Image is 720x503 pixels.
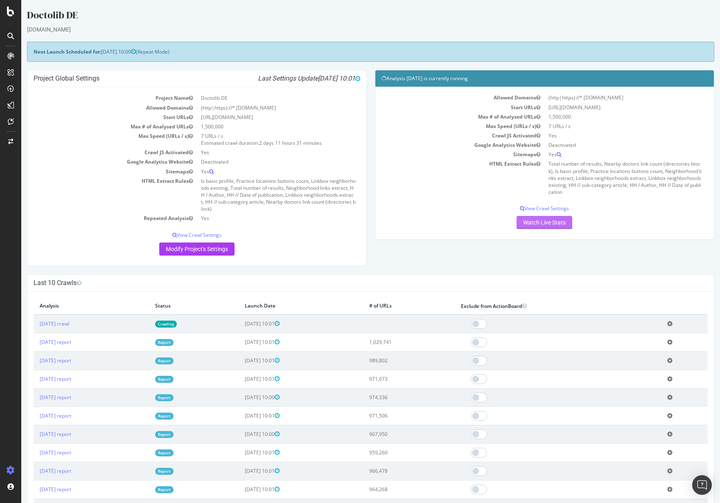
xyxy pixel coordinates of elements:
[18,357,50,364] a: [DATE] report
[176,103,339,112] td: (http|https)://*.[DOMAIN_NAME]
[342,462,433,480] td: 966,478
[18,339,50,346] a: [DATE] report
[12,103,176,112] td: Allowed Domains
[138,243,213,256] a: Modify Project's Settings
[134,357,152,364] a: Report
[523,150,686,159] td: Yes
[523,112,686,121] td: 1,500,000
[12,122,176,131] td: Max # of Analysed URLs
[223,412,258,419] span: [DATE] 10:01
[12,298,128,314] th: Analysis
[238,139,300,146] span: 2 days 11 hours 31 minutes
[12,112,176,122] td: Start URLs
[12,157,176,166] td: Google Analytics Website
[223,394,258,401] span: [DATE] 10:00
[12,48,80,55] strong: Next Launch Scheduled for:
[360,159,524,197] td: HTML Extract Rules
[223,357,258,364] span: [DATE] 10:01
[523,121,686,131] td: 7 URLs / s
[523,103,686,112] td: [URL][DOMAIN_NAME]
[12,74,339,83] h4: Project Global Settings
[134,376,152,383] a: Report
[6,42,693,62] div: (Repeat Mode)
[176,148,339,157] td: Yes
[18,412,50,419] a: [DATE] report
[223,486,258,493] span: [DATE] 10:01
[18,375,50,382] a: [DATE] report
[176,213,339,223] td: Yes
[176,176,339,214] td: Is basic profile, Practice locations buttons count, Linkbox neighborhoods existing, Total number ...
[176,131,339,148] td: 7 URLs / s Estimated crawl duration:
[134,468,152,475] a: Report
[6,8,693,25] div: Doctolib DE
[80,48,115,55] span: [DATE] 10:00
[18,486,50,493] a: [DATE] report
[6,25,693,34] div: [DOMAIN_NAME]
[342,388,433,406] td: 974,336
[495,216,551,229] a: Watch Live Stats
[176,112,339,122] td: [URL][DOMAIN_NAME]
[223,467,258,474] span: [DATE] 10:01
[360,205,687,212] p: View Crawl Settings
[176,93,339,103] td: Doctolib DE
[433,298,640,314] th: Exclude from ActionBoard
[342,406,433,425] td: 971,506
[342,443,433,462] td: 959,260
[360,121,524,131] td: Max Speed (URLs / s)
[297,74,339,82] span: [DATE] 10:01
[523,159,686,197] td: Total number of results, Nearby doctors link count (directories block), Is basic profile, Practic...
[176,157,339,166] td: Deactivated
[360,112,524,121] td: Max # of Analysed URLs
[18,467,50,474] a: [DATE] report
[360,150,524,159] td: Sitemaps
[12,213,176,223] td: Repeated Analysis
[18,449,50,456] a: [DATE] report
[692,475,712,495] div: Open Intercom Messenger
[223,449,258,456] span: [DATE] 10:01
[360,140,524,150] td: Google Analytics Website
[342,425,433,443] td: 967,950
[360,74,687,83] h4: Analysis [DATE] is currently running
[342,351,433,370] td: 989,802
[342,333,433,351] td: 1,029,741
[12,148,176,157] td: Crawl JS Activated
[12,167,176,176] td: Sitemaps
[176,167,339,176] td: Yes
[134,394,152,401] a: Report
[360,131,524,140] td: Crawl JS Activated
[217,298,342,314] th: Launch Date
[134,321,156,328] a: Crawling
[223,375,258,382] span: [DATE] 10:01
[128,298,217,314] th: Status
[134,431,152,438] a: Report
[342,370,433,388] td: 971,073
[342,298,433,314] th: # of URLs
[223,431,258,438] span: [DATE] 10:00
[523,131,686,140] td: Yes
[12,93,176,103] td: Project Name
[134,449,152,456] a: Report
[12,279,686,287] h4: Last 10 Crawls
[18,431,50,438] a: [DATE] report
[12,176,176,214] td: HTML Extract Rules
[237,74,339,83] i: Last Settings Update
[134,339,152,346] a: Report
[12,131,176,148] td: Max Speed (URLs / s)
[223,339,258,346] span: [DATE] 10:01
[523,140,686,150] td: Deactivated
[176,122,339,131] td: 1,500,000
[223,320,258,327] span: [DATE] 10:01
[360,93,524,102] td: Allowed Domains
[134,486,152,493] a: Report
[18,394,50,401] a: [DATE] report
[523,93,686,102] td: (http|https)://*.[DOMAIN_NAME]
[360,103,524,112] td: Start URLs
[342,480,433,499] td: 964,268
[12,231,339,238] p: View Crawl Settings
[18,320,48,327] a: [DATE] crawl
[134,413,152,420] a: Report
